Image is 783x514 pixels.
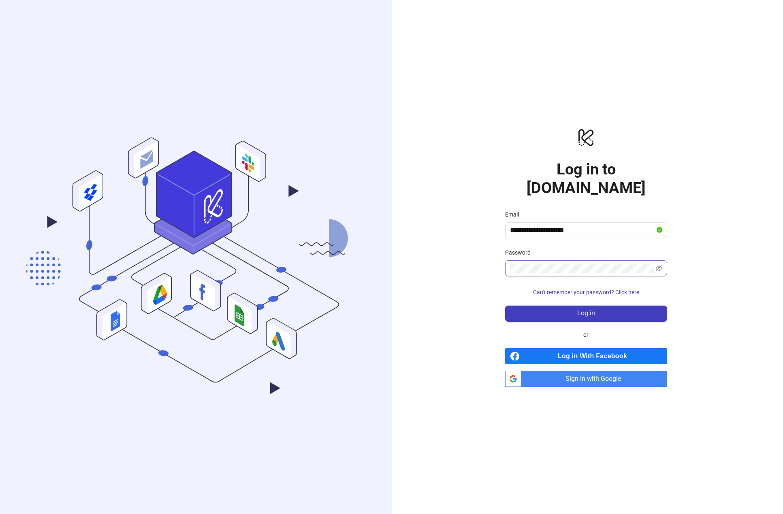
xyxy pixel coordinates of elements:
[505,306,667,322] button: Log in
[525,371,667,387] span: Sign in with Google
[505,286,667,299] button: Can't remember your password? Click here
[505,248,536,257] label: Password
[505,348,667,364] a: Log in With Facebook
[505,160,667,197] h1: Log in to [DOMAIN_NAME]
[510,263,654,273] input: Password
[505,210,524,219] label: Email
[533,289,639,295] span: Can't remember your password? Click here
[505,371,667,387] a: Sign in with Google
[505,289,667,295] a: Can't remember your password? Click here
[510,225,655,235] input: Email
[523,348,667,364] span: Log in With Facebook
[656,265,662,272] span: eye-invisible
[577,330,595,339] span: or
[577,310,595,317] span: Log in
